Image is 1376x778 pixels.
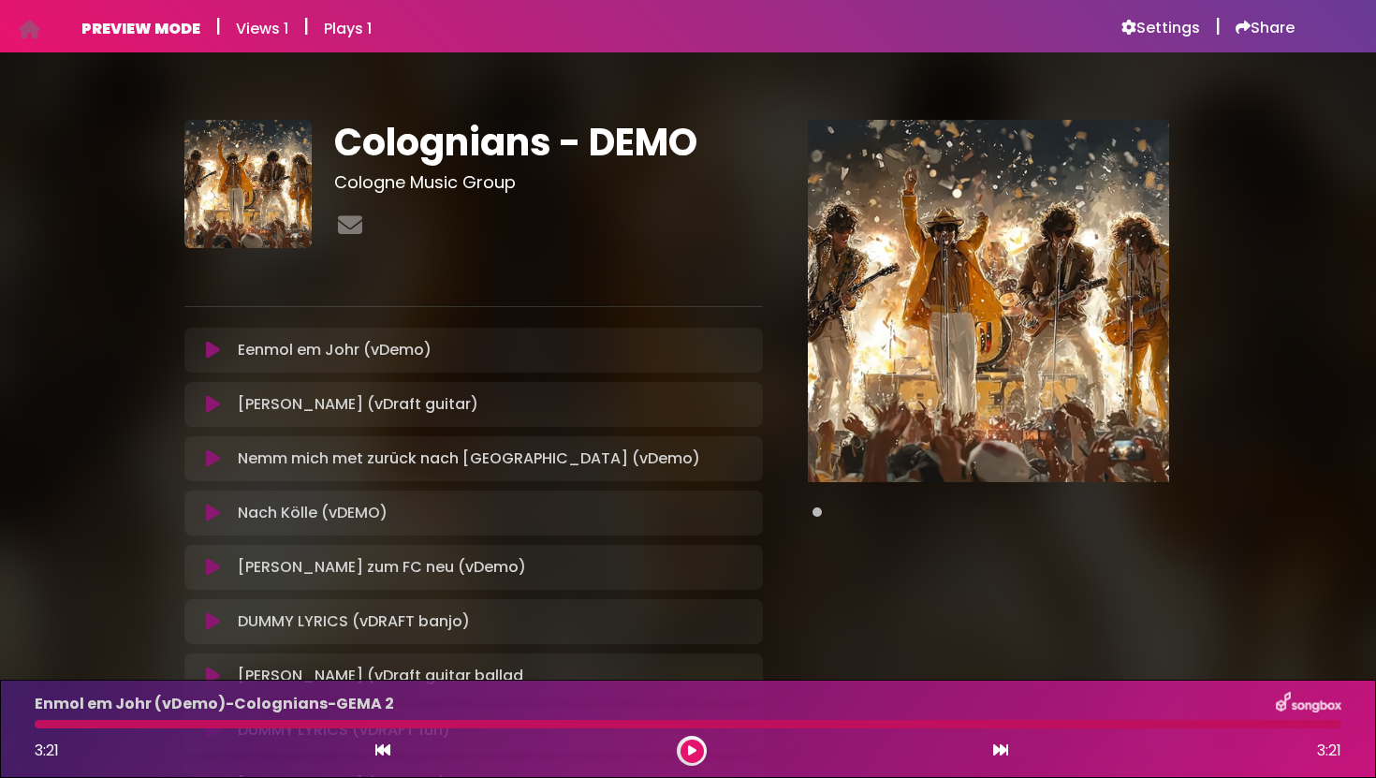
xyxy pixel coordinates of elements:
[334,120,762,165] h1: Colognians - DEMO
[1276,692,1341,716] img: songbox-logo-white.png
[238,393,478,416] p: [PERSON_NAME] (vDraft guitar)
[303,15,309,37] h5: |
[238,448,700,470] p: Nemm mich met zurück nach [GEOGRAPHIC_DATA] (vDemo)
[238,502,388,524] p: Nach Kölle (vDEMO)
[238,339,432,361] p: Eenmol em Johr (vDemo)
[238,556,526,579] p: [PERSON_NAME] zum FC neu (vDemo)
[1121,19,1200,37] a: Settings
[334,172,762,193] h3: Cologne Music Group
[215,15,221,37] h5: |
[1317,740,1341,762] span: 3:21
[184,120,312,247] img: 7CvscnJpT4ZgYQDj5s5A
[35,740,59,761] span: 3:21
[238,665,523,687] p: [PERSON_NAME] (vDraft guitar ballad
[238,610,470,633] p: DUMMY LYRICS (vDRAFT banjo)
[236,20,288,37] h6: Views 1
[1236,19,1295,37] a: Share
[35,693,394,715] p: Enmol em Johr (vDemo)-Colognians-GEMA 2
[1215,15,1221,37] h5: |
[81,20,200,37] h6: PREVIEW MODE
[324,20,372,37] h6: Plays 1
[808,120,1169,481] img: Main Media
